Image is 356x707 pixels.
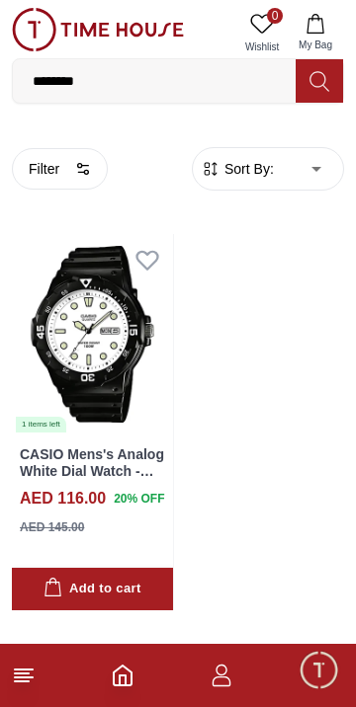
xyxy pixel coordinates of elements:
span: 0 [267,8,283,24]
h4: AED 116.00 [20,487,106,511]
a: CASIO Mens's Analog White Dial Watch - MRW-200H-7E [20,446,164,496]
a: CASIO Mens's Analog White Dial Watch - MRW-200H-7E1 items left [12,234,173,434]
span: My Bag [291,38,340,52]
button: Filter [12,148,108,190]
span: 20 % OFF [114,490,164,508]
button: Add to cart [12,568,173,610]
a: Home [111,664,134,687]
div: 1 items left [16,417,66,432]
span: Wishlist [237,39,287,54]
div: AED 145.00 [20,518,84,536]
a: 0Wishlist [237,8,287,58]
div: Add to cart [44,578,140,600]
button: My Bag [287,8,344,58]
div: Chat Widget [298,649,341,692]
img: ... [12,8,184,51]
img: CASIO Mens's Analog White Dial Watch - MRW-200H-7E [12,234,173,434]
span: Sort By: [221,159,274,179]
button: Sort By: [201,159,274,179]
